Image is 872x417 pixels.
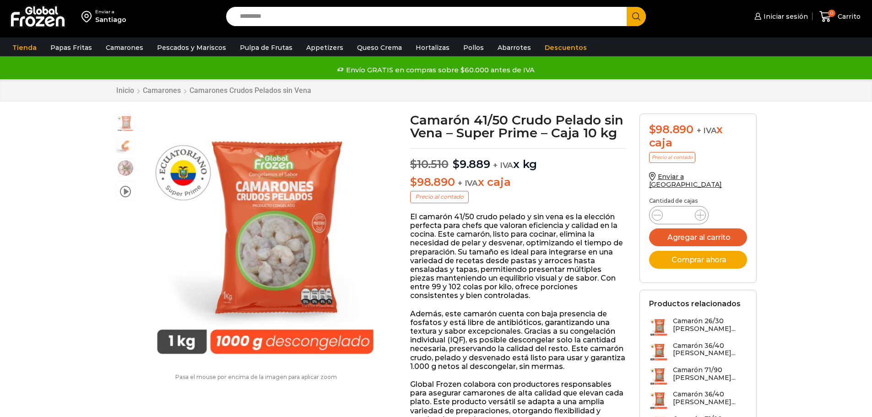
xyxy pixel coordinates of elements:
p: Precio al contado [649,152,695,163]
h3: Camarón 36/40 [PERSON_NAME]... [673,342,747,357]
a: Camarón 36/40 [PERSON_NAME]... [649,342,747,362]
a: Descuentos [540,39,591,56]
a: Pollos [459,39,488,56]
p: Además, este camarón cuenta con baja presencia de fosfatos y está libre de antibióticos, garantiz... [410,309,626,371]
h1: Camarón 41/50 Crudo Pelado sin Vena – Super Prime – Caja 10 kg [410,114,626,139]
p: El camarón 41/50 crudo pelado y sin vena es la elección perfecta para chefs que valoran eficienci... [410,212,626,300]
a: Abarrotes [493,39,536,56]
button: Search button [627,7,646,26]
span: $ [453,157,460,171]
h3: Camarón 71/90 [PERSON_NAME]... [673,366,747,382]
a: Camarón 26/30 [PERSON_NAME]... [649,317,747,337]
a: Tienda [8,39,41,56]
div: x caja [649,123,747,150]
a: Queso Crema [352,39,406,56]
span: + IVA [697,126,717,135]
span: $ [649,123,656,136]
nav: Breadcrumb [116,86,312,95]
span: Iniciar sesión [761,12,808,21]
a: Enviar a [GEOGRAPHIC_DATA] [649,173,722,189]
div: 1 / 4 [140,114,391,365]
a: Camarón 36/40 [PERSON_NAME]... [649,390,747,410]
img: address-field-icon.svg [81,9,95,24]
a: Appetizers [302,39,348,56]
a: Pulpa de Frutas [235,39,297,56]
a: Pescados y Mariscos [152,39,231,56]
p: Pasa el mouse por encima de la imagen para aplicar zoom [116,374,397,380]
h3: Camarón 36/40 [PERSON_NAME]... [673,390,747,406]
a: Papas Fritas [46,39,97,56]
button: Agregar al carrito [649,228,747,246]
span: $ [410,175,417,189]
button: Comprar ahora [649,251,747,269]
bdi: 9.889 [453,157,490,171]
span: $ [410,157,417,171]
span: + IVA [493,161,513,170]
div: Santiago [95,15,126,24]
h2: Productos relacionados [649,299,741,308]
span: + IVA [458,179,478,188]
bdi: 98.890 [649,123,693,136]
span: PM04010013 [116,114,135,132]
a: Inicio [116,86,135,95]
h3: Camarón 26/30 [PERSON_NAME]... [673,317,747,333]
a: Camarones [142,86,181,95]
div: Enviar a [95,9,126,15]
input: Product quantity [670,209,688,222]
img: PM04010013 [140,114,391,365]
span: camarones-2 [116,159,135,177]
bdi: 10.510 [410,157,448,171]
p: x kg [410,148,626,171]
span: camaron-sin-cascara [116,136,135,155]
a: Iniciar sesión [752,7,808,26]
a: Hortalizas [411,39,454,56]
a: Camarones [101,39,148,56]
p: Cantidad de cajas [649,198,747,204]
span: 0 [828,10,835,17]
a: Camarones Crudos Pelados sin Vena [189,86,312,95]
span: Carrito [835,12,861,21]
bdi: 98.890 [410,175,455,189]
a: 0 Carrito [817,6,863,27]
p: Precio al contado [410,191,469,203]
p: x caja [410,176,626,189]
a: Camarón 71/90 [PERSON_NAME]... [649,366,747,386]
